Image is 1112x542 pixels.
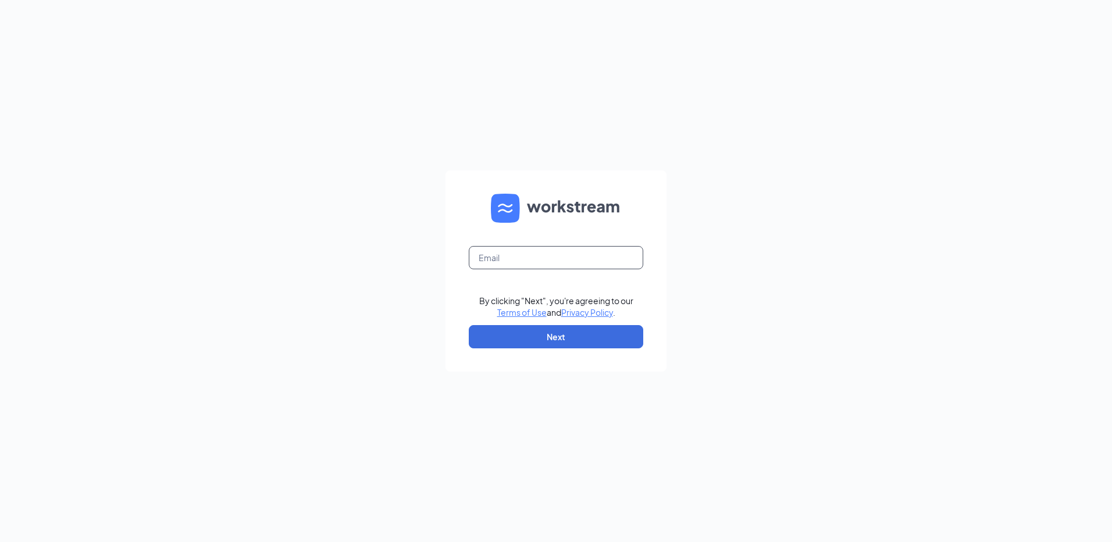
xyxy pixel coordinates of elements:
img: WS logo and Workstream text [491,194,621,223]
button: Next [469,325,643,348]
a: Terms of Use [497,307,547,318]
a: Privacy Policy [561,307,613,318]
div: By clicking "Next", you're agreeing to our and . [479,295,633,318]
input: Email [469,246,643,269]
